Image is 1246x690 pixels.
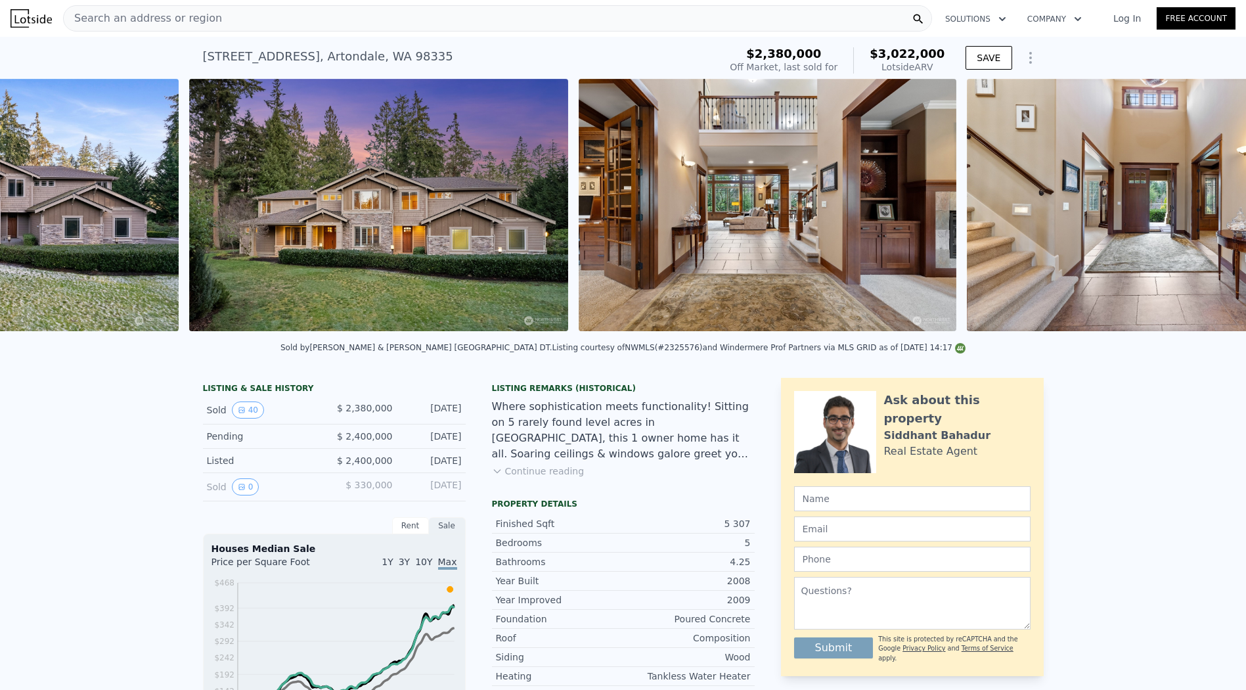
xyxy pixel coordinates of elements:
span: 1Y [382,557,393,567]
tspan: $192 [214,670,234,679]
tspan: $242 [214,653,234,662]
div: Sold [207,478,324,495]
div: Year Improved [496,593,623,607]
span: $ 330,000 [345,480,392,490]
a: Free Account [1157,7,1235,30]
tspan: $292 [214,637,234,646]
span: $ 2,400,000 [337,431,393,442]
span: Max [438,557,457,570]
tspan: $342 [214,620,234,630]
div: [DATE] [403,430,462,443]
span: $2,380,000 [746,47,821,60]
div: Siddhant Bahadur [884,428,991,444]
input: Name [794,486,1031,511]
span: $ 2,380,000 [337,403,393,413]
span: Search an address or region [64,11,222,26]
span: $ 2,400,000 [337,455,393,466]
div: Property details [492,499,755,509]
button: Show Options [1017,45,1044,71]
button: Company [1017,7,1092,31]
div: Sold [207,402,324,419]
div: Ask about this property [884,391,1031,428]
div: Composition [623,632,751,645]
div: Where sophistication meets functionality! Sitting on 5 rarely found level acres in [GEOGRAPHIC_DA... [492,399,755,462]
div: LISTING & SALE HISTORY [203,383,466,396]
img: Sale: 122640974 Parcel: 100543983 [579,79,957,331]
div: Year Built [496,574,623,587]
div: [DATE] [403,478,462,495]
div: Listed [207,454,324,467]
div: 2009 [623,593,751,607]
span: 10Y [415,557,432,567]
input: Phone [794,547,1031,572]
button: Submit [794,637,874,658]
div: [STREET_ADDRESS] , Artondale , WA 98335 [203,47,453,66]
div: 2008 [623,574,751,587]
div: Heating [496,670,623,683]
a: Privacy Policy [902,645,945,652]
div: Listing Remarks (Historical) [492,383,755,394]
div: Off Market, last sold for [730,60,837,74]
div: Finished Sqft [496,517,623,530]
button: Solutions [935,7,1017,31]
div: Price per Square Foot [211,555,334,576]
div: Listing courtesy of NWMLS (#2325576) and Windermere Prof Partners via MLS GRID as of [DATE] 14:17 [552,343,966,352]
div: Real Estate Agent [884,444,978,459]
div: Bathrooms [496,555,623,568]
span: 3Y [399,557,410,567]
button: SAVE [966,46,1012,70]
div: Foundation [496,612,623,626]
div: Lotside ARV [870,60,945,74]
div: Tankless Water Heater [623,670,751,683]
div: [DATE] [403,454,462,467]
div: Poured Concrete [623,612,751,626]
input: Email [794,517,1031,541]
span: $3,022,000 [870,47,945,60]
div: Bedrooms [496,536,623,549]
div: Pending [207,430,324,443]
div: 5 307 [623,517,751,530]
tspan: $468 [214,578,234,587]
div: Sold by [PERSON_NAME] & [PERSON_NAME] [GEOGRAPHIC_DATA] DT . [280,343,552,352]
div: Houses Median Sale [211,542,457,555]
div: Sale [429,517,466,534]
div: Roof [496,632,623,645]
div: [DATE] [403,402,462,419]
button: View historical data [232,402,264,419]
div: 5 [623,536,751,549]
div: 4.25 [623,555,751,568]
img: NWMLS Logo [955,343,966,354]
tspan: $392 [214,604,234,613]
div: Wood [623,651,751,664]
div: Siding [496,651,623,664]
img: Sale: 122640974 Parcel: 100543983 [189,79,568,331]
div: Rent [392,517,429,534]
a: Log In [1098,12,1157,25]
button: Continue reading [492,465,585,478]
a: Terms of Service [962,645,1013,652]
button: View historical data [232,478,259,495]
img: Lotside [11,9,52,28]
div: This site is protected by reCAPTCHA and the Google and apply. [878,635,1030,663]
